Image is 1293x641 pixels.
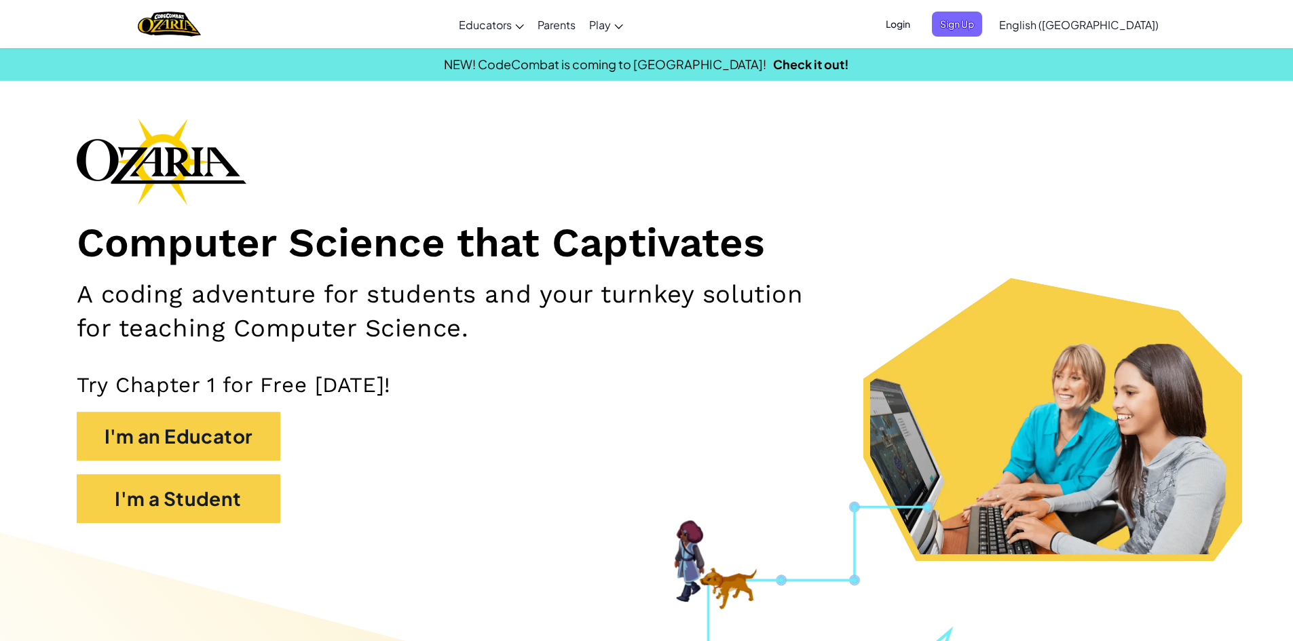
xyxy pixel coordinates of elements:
span: English ([GEOGRAPHIC_DATA]) [999,18,1159,32]
a: Educators [452,6,531,43]
span: NEW! CodeCombat is coming to [GEOGRAPHIC_DATA]! [444,56,766,72]
h1: Computer Science that Captivates [77,218,1217,268]
img: Ozaria branding logo [77,118,246,205]
a: Ozaria by CodeCombat logo [138,10,201,38]
img: Home [138,10,201,38]
span: Educators [459,18,512,32]
button: I'm a Student [77,474,280,523]
a: Parents [531,6,582,43]
a: English ([GEOGRAPHIC_DATA]) [992,6,1165,43]
a: Check it out! [773,56,849,72]
button: I'm an Educator [77,412,280,461]
button: Sign Up [932,12,982,37]
a: Play [582,6,630,43]
span: Play [589,18,611,32]
h2: A coding adventure for students and your turnkey solution for teaching Computer Science. [77,277,841,345]
p: Try Chapter 1 for Free [DATE]! [77,372,1217,398]
button: Login [878,12,918,37]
